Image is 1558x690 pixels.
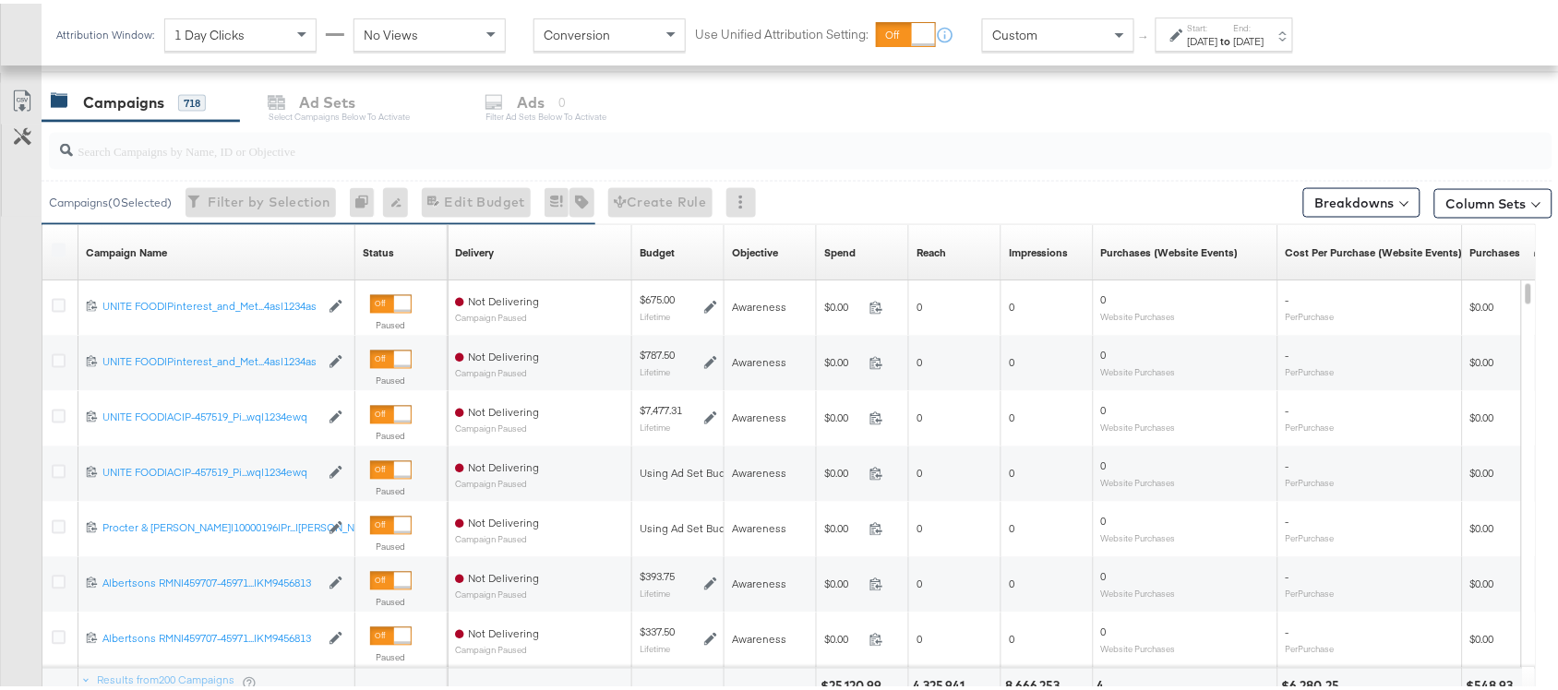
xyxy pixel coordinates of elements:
[1286,308,1335,319] sub: Per Purchase
[468,347,539,361] span: Not Delivering
[917,518,922,532] span: 0
[370,593,412,605] label: Paused
[917,574,922,588] span: 0
[640,463,742,478] div: Using Ad Set Budget
[640,518,742,533] div: Using Ad Set Budget
[824,463,862,477] span: $0.00
[917,242,946,256] div: Reach
[1101,345,1107,359] span: 0
[917,463,922,477] span: 0
[1286,242,1463,256] div: Cost Per Purchase (Website Events)
[86,242,167,256] div: Campaign Name
[370,427,412,439] label: Paused
[1188,30,1218,45] div: [DATE]
[1286,640,1335,651] sub: Per Purchase
[102,573,319,588] div: Albertsons RMN|459707-45971...IKM9456813
[732,574,786,588] span: Awareness
[1286,622,1289,636] span: -
[640,242,675,256] a: The maximum amount you're willing to spend on your ads, on average each day or over the lifetime ...
[640,242,675,256] div: Budget
[370,538,412,550] label: Paused
[732,352,786,366] span: Awareness
[824,574,862,588] span: $0.00
[640,566,675,581] div: $393.75
[1470,629,1494,643] span: $0.00
[102,462,319,478] a: UNITE FOOD|ACIP-457519_Pi...wq|1234ewq
[824,297,862,311] span: $0.00
[1101,511,1107,525] span: 0
[1286,290,1289,303] span: -
[370,372,412,384] label: Paused
[917,242,946,256] a: The number of people your ad was served to.
[917,408,922,422] span: 0
[102,296,319,312] a: UNITE FOOD|Pinterest_and_Met...4as|1234as
[1101,529,1176,541] sub: Website Purchases
[640,345,675,360] div: $787.50
[102,573,319,589] a: Albertsons RMN|459707-45971...IKM9456813
[1101,363,1176,375] sub: Website Purchases
[1101,585,1176,596] sub: Website Purchases
[455,310,539,320] sub: Campaign Paused
[102,296,319,311] div: UNITE FOOD|Pinterest_and_Met...4as|1234as
[102,628,319,643] div: Albertsons RMN|459707-45971...IKM9456813
[640,400,682,415] div: $7,477.31
[1434,185,1552,215] button: Column Sets
[1286,511,1289,525] span: -
[83,89,164,110] div: Campaigns
[640,363,670,375] sub: Lifetime
[1286,345,1289,359] span: -
[455,242,494,256] a: Reflects the ability of your Ad Campaign to achieve delivery based on ad states, schedule and bud...
[1470,574,1494,588] span: $0.00
[732,408,786,422] span: Awareness
[1470,408,1494,422] span: $0.00
[468,513,539,527] span: Not Delivering
[1101,242,1239,256] div: Purchases (Website Events)
[49,191,172,208] div: Campaigns ( 0 Selected)
[455,365,539,375] sub: Campaign Paused
[363,242,394,256] div: Status
[1101,566,1107,580] span: 0
[1286,419,1335,430] sub: Per Purchase
[1286,529,1335,541] sub: Per Purchase
[1101,400,1107,414] span: 0
[102,407,319,422] a: UNITE FOOD|ACIP-457519_Pi...wq|1234ewq
[1101,419,1176,430] sub: Website Purchases
[468,624,539,637] span: Not Delivering
[1101,474,1176,485] sub: Website Purchases
[468,458,539,471] span: Not Delivering
[1470,297,1494,311] span: $0.00
[363,242,394,256] a: Shows the current state of your Ad Campaign.
[1470,463,1494,477] span: $0.00
[370,316,412,328] label: Paused
[824,629,862,643] span: $0.00
[73,122,1416,158] input: Search Campaigns by Name, ID or Objective
[824,242,856,256] div: Spend
[640,640,670,651] sub: Lifetime
[1101,622,1107,636] span: 0
[824,518,862,532] span: $0.00
[732,242,778,256] a: Your campaign's objective.
[1009,463,1014,477] span: 0
[55,25,155,38] div: Attribution Window:
[174,23,245,40] span: 1 Day Clicks
[178,91,206,108] div: 718
[1286,400,1289,414] span: -
[364,23,418,40] span: No Views
[992,23,1037,40] span: Custom
[468,291,539,305] span: Not Delivering
[640,290,675,304] div: $675.00
[102,351,319,366] div: UNITE FOOD|Pinterest_and_Met...4as|1234as
[1470,518,1494,532] span: $0.00
[1286,242,1463,256] a: The average cost for each purchase tracked by your Custom Audience pixel on your website after pe...
[640,585,670,596] sub: Lifetime
[917,629,922,643] span: 0
[102,517,319,532] div: Procter & [PERSON_NAME]|10000196|Pr...|[PERSON_NAME]
[1101,290,1107,303] span: 0
[468,568,539,582] span: Not Delivering
[1234,30,1264,45] div: [DATE]
[1234,18,1264,30] label: End:
[732,242,778,256] div: Objective
[640,622,675,636] div: $337.50
[455,476,539,486] sub: Campaign Paused
[1009,242,1069,256] div: Impressions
